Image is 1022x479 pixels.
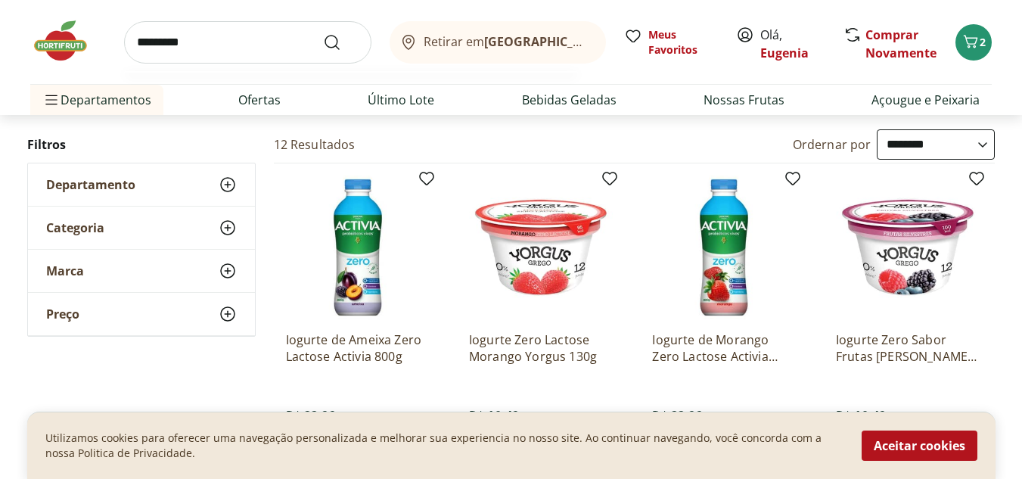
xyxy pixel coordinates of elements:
button: Categoria [28,207,255,249]
a: Ofertas [238,91,281,109]
span: R$ 10,49 [836,407,886,424]
span: R$ 22,99 [652,407,702,424]
img: Iogurte Zero Lactose Morango Yorgus 130g [469,176,613,319]
label: Ordernar por [793,136,871,153]
span: 2 [980,35,986,49]
a: Nossas Frutas [704,91,784,109]
img: Iogurte de Morango Zero Lactose Activia 800g [652,176,796,319]
a: Bebidas Geladas [522,91,617,109]
span: Retirar em [424,35,591,48]
h2: Filtros [27,129,256,160]
a: Último Lote [368,91,434,109]
a: Iogurte Zero Lactose Morango Yorgus 130g [469,331,613,365]
input: search [124,21,371,64]
button: Departamento [28,163,255,206]
span: R$ 22,99 [286,407,336,424]
span: Marca [46,263,84,278]
a: Comprar Novamente [865,26,937,61]
span: Departamento [46,177,135,192]
b: [GEOGRAPHIC_DATA]/[GEOGRAPHIC_DATA] [484,33,739,50]
p: Utilizamos cookies para oferecer uma navegação personalizada e melhorar sua experiencia no nosso ... [45,431,843,461]
button: Preço [28,293,255,335]
a: Eugenia [760,45,809,61]
button: Carrinho [955,24,992,61]
a: Meus Favoritos [624,27,718,58]
span: Preço [46,306,79,322]
button: Menu [42,82,61,118]
button: Retirar em[GEOGRAPHIC_DATA]/[GEOGRAPHIC_DATA] [390,21,606,64]
img: Iogurte Zero Sabor Frutas Silvestres Yorgus 130g [836,176,980,319]
a: Açougue e Peixaria [871,91,980,109]
a: Iogurte de Ameixa Zero Lactose Activia 800g [286,331,430,365]
span: Meus Favoritos [648,27,718,58]
span: Olá, [760,26,828,62]
h2: 12 Resultados [274,136,356,153]
button: Aceitar cookies [862,431,977,461]
span: R$ 10,49 [469,407,519,424]
a: Iogurte Zero Sabor Frutas [PERSON_NAME] 130g [836,331,980,365]
span: Departamentos [42,82,151,118]
button: Submit Search [323,33,359,51]
img: Iogurte de Ameixa Zero Lactose Activia 800g [286,176,430,319]
a: Iogurte de Morango Zero Lactose Activia 800g [652,331,796,365]
img: Hortifruti [30,18,106,64]
button: Marca [28,250,255,292]
span: Categoria [46,220,104,235]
